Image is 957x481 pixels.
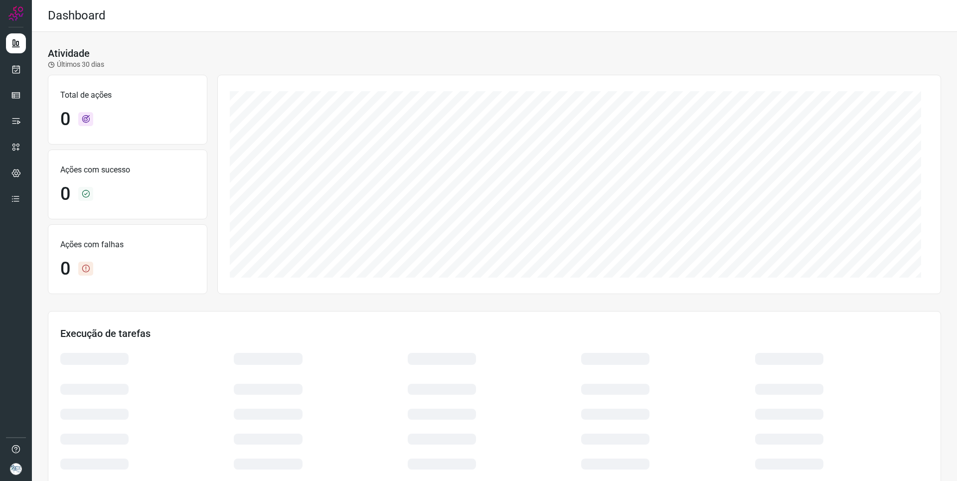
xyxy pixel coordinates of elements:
h1: 0 [60,258,70,280]
p: Total de ações [60,89,195,101]
p: Últimos 30 dias [48,59,104,70]
h1: 0 [60,183,70,205]
h2: Dashboard [48,8,106,23]
p: Ações com falhas [60,239,195,251]
h1: 0 [60,109,70,130]
h3: Atividade [48,47,90,59]
p: Ações com sucesso [60,164,195,176]
img: 2df383a8bc393265737507963739eb71.PNG [10,463,22,475]
img: Logo [8,6,23,21]
h3: Execução de tarefas [60,327,929,339]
